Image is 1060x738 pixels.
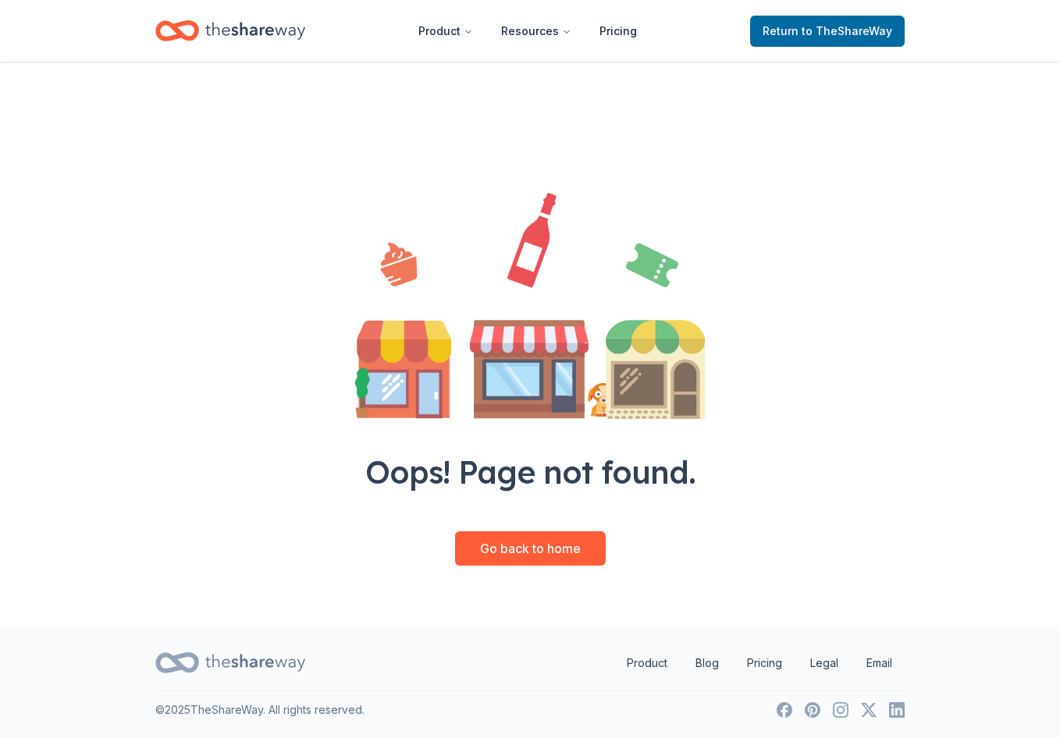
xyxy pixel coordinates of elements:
p: © 2025 TheShareWay. All rights reserved. [155,701,365,719]
button: Product [406,16,486,47]
a: Product [614,648,680,679]
div: Oops! Page not found. [255,450,805,494]
a: Returnto TheShareWay [750,16,905,47]
nav: Main [406,12,649,49]
a: Blog [683,648,731,679]
a: Pricing [587,16,649,47]
span: Return [763,22,892,41]
a: Legal [798,648,851,679]
a: Go back to home [455,531,606,566]
button: Resources [489,16,584,47]
nav: quick links [614,648,905,679]
a: Email [854,648,905,679]
span: to TheShareWay [802,24,892,37]
a: Pricing [735,648,795,679]
img: Illustration for landing page [355,193,705,419]
a: Home [155,12,305,49]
